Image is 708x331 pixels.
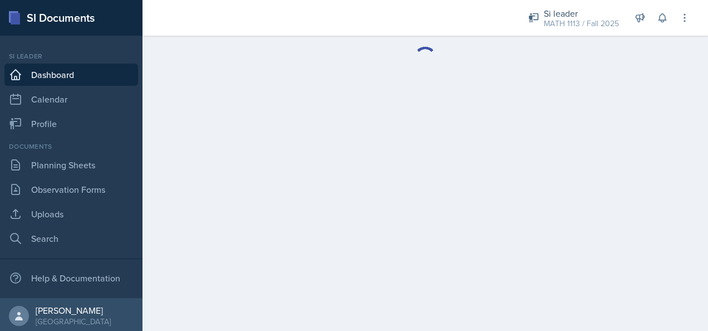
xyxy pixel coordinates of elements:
div: Documents [4,142,138,152]
div: Si leader [544,7,619,20]
a: Search [4,227,138,250]
a: Dashboard [4,64,138,86]
div: MATH 1113 / Fall 2025 [544,18,619,30]
a: Profile [4,113,138,135]
a: Observation Forms [4,178,138,201]
a: Uploads [4,203,138,225]
div: Si leader [4,51,138,61]
a: Calendar [4,88,138,110]
div: Help & Documentation [4,267,138,289]
div: [GEOGRAPHIC_DATA] [36,316,111,327]
a: Planning Sheets [4,154,138,176]
div: [PERSON_NAME] [36,305,111,316]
